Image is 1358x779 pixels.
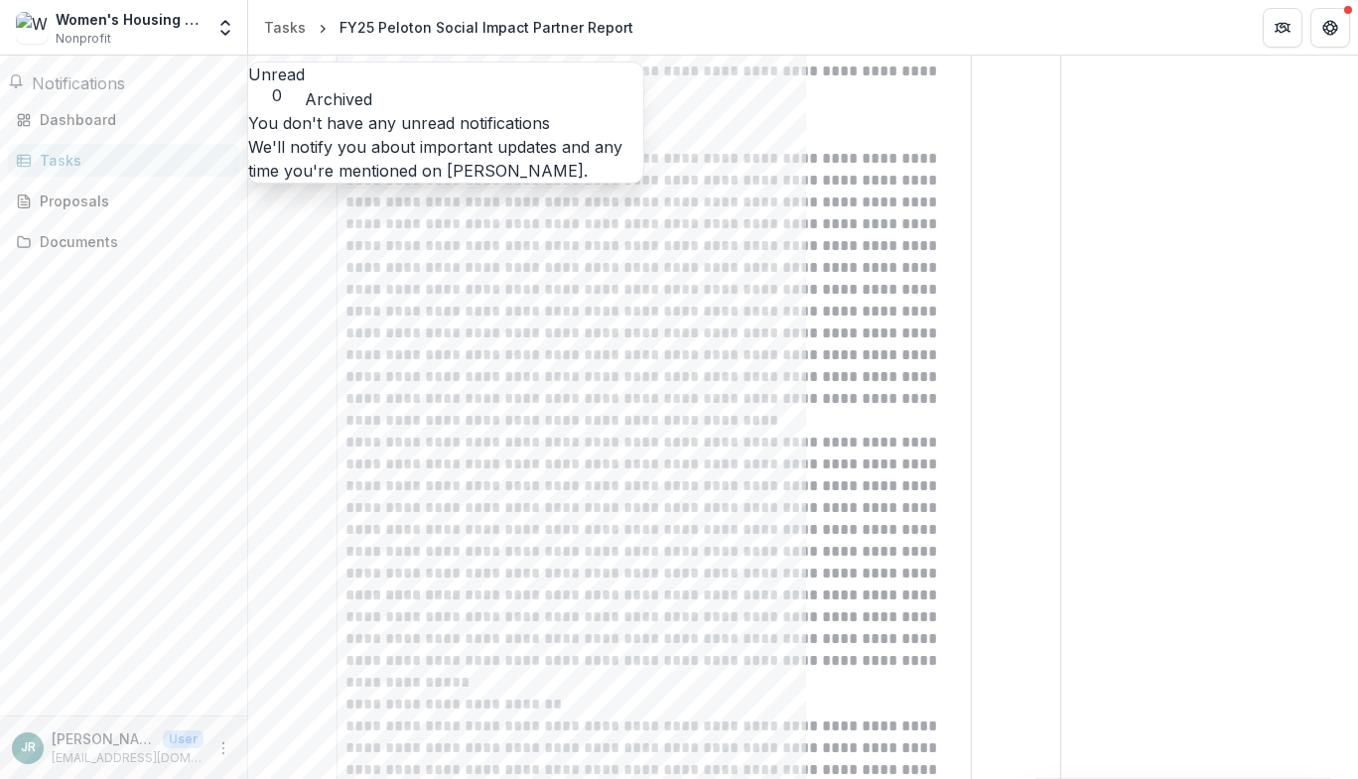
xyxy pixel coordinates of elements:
div: Tasks [40,150,223,171]
button: Notifications [8,71,125,95]
div: Documents [40,231,223,252]
div: Dashboard [40,109,223,130]
a: Proposals [8,185,239,217]
div: FY25 Peloton Social Impact Partner Report [339,17,633,38]
div: Tasks [264,17,306,38]
p: [EMAIL_ADDRESS][DOMAIN_NAME] [52,749,204,767]
p: [PERSON_NAME] [52,728,155,749]
div: Julia Roberts [21,741,36,754]
nav: breadcrumb [256,13,641,42]
img: Women's Housing and Economic Development Corporation [16,12,48,44]
button: Partners [1263,8,1302,48]
div: Proposals [40,191,223,211]
span: Nonprofit [56,30,111,48]
button: Open entity switcher [211,8,239,48]
a: Tasks [8,144,239,177]
button: Archived [305,87,372,111]
button: Unread [248,63,305,105]
span: 0 [248,86,305,105]
div: Women's Housing and Economic Development Corporation [56,9,204,30]
p: We'll notify you about important updates and any time you're mentioned on [PERSON_NAME]. [248,135,643,183]
p: User [163,730,204,748]
button: Get Help [1310,8,1350,48]
a: Tasks [256,13,314,42]
button: More [211,736,235,760]
a: Dashboard [8,103,239,136]
p: You don't have any unread notifications [248,111,643,135]
span: Notifications [32,73,125,93]
a: Documents [8,225,239,258]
